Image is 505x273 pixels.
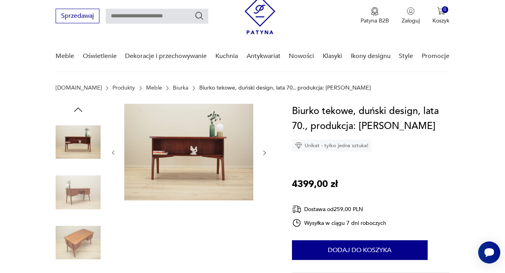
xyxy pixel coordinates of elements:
[125,41,207,71] a: Dekoracje i przechowywanie
[215,41,238,71] a: Kuchnia
[432,17,449,24] p: Koszyk
[56,120,101,165] img: Zdjęcie produktu Biurko tekowe, duński design, lata 70., produkcja: Dania
[399,41,413,71] a: Style
[442,6,449,13] div: 0
[361,7,389,24] button: Patyna B2B
[361,7,389,24] a: Ikona medaluPatyna B2B
[361,17,389,24] p: Patyna B2B
[247,41,281,71] a: Antykwariat
[173,85,188,91] a: Biurka
[56,14,99,19] a: Sprzedawaj
[56,170,101,215] img: Zdjęcie produktu Biurko tekowe, duński design, lata 70., produkcja: Dania
[56,220,101,265] img: Zdjęcie produktu Biurko tekowe, duński design, lata 70., produkcja: Dania
[83,41,117,71] a: Oświetlenie
[124,104,253,200] img: Zdjęcie produktu Biurko tekowe, duński design, lata 70., produkcja: Dania
[292,218,387,228] div: Wysyłka w ciągu 7 dni roboczych
[56,85,102,91] a: [DOMAIN_NAME]
[402,7,420,24] button: Zaloguj
[195,11,204,21] button: Szukaj
[146,85,162,91] a: Meble
[422,41,449,71] a: Promocje
[292,140,372,151] div: Unikat - tylko jedna sztuka!
[371,7,379,16] img: Ikona medalu
[289,41,314,71] a: Nowości
[112,85,135,91] a: Produkty
[292,240,428,260] button: Dodaj do koszyka
[292,177,338,192] p: 4399,00 zł
[56,9,99,23] button: Sprzedawaj
[292,204,387,214] div: Dostawa od 259,00 PLN
[292,204,301,214] img: Ikona dostawy
[292,104,449,134] h1: Biurko tekowe, duński design, lata 70., produkcja: [PERSON_NAME]
[407,7,415,15] img: Ikonka użytkownika
[437,7,445,15] img: Ikona koszyka
[478,241,500,264] iframe: Smartsupp widget button
[199,85,371,91] p: Biurko tekowe, duński design, lata 70., produkcja: [PERSON_NAME]
[295,142,302,149] img: Ikona diamentu
[351,41,391,71] a: Ikony designu
[323,41,342,71] a: Klasyki
[432,7,449,24] button: 0Koszyk
[56,41,74,71] a: Meble
[402,17,420,24] p: Zaloguj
